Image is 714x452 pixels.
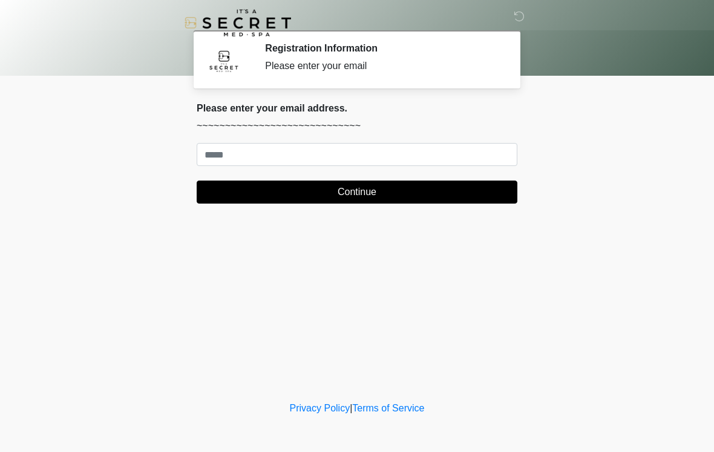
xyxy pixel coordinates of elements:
a: | [350,403,352,413]
img: Agent Avatar [206,42,242,79]
h2: Please enter your email address. [197,102,517,114]
img: It's A Secret Med Spa Logo [185,9,291,36]
a: Terms of Service [352,403,424,413]
h2: Registration Information [265,42,499,54]
p: ~~~~~~~~~~~~~~~~~~~~~~~~~~~~~ [197,119,517,133]
button: Continue [197,181,517,204]
div: Please enter your email [265,59,499,73]
a: Privacy Policy [290,403,350,413]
